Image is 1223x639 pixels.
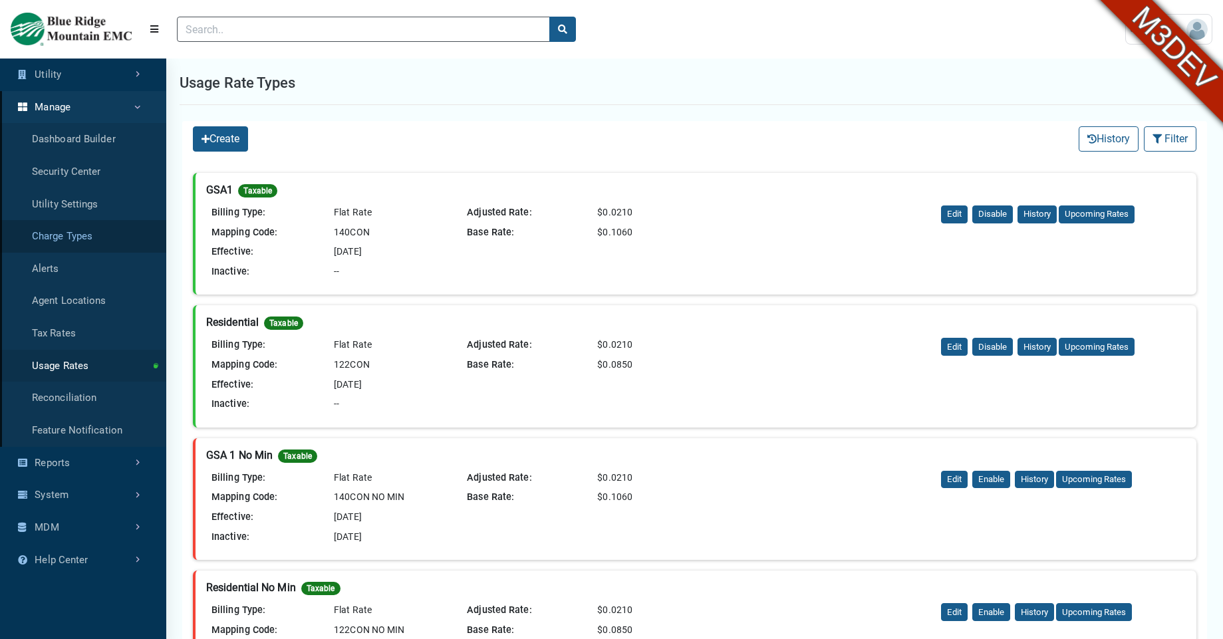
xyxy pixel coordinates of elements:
div: Inactive: [206,530,329,545]
div: Adjusted Rate: [462,603,592,618]
div: Mapping Code: [206,490,329,505]
span: User Settings [1130,23,1186,36]
span: Taxable [238,184,277,197]
div: Mapping Code: [206,623,329,638]
div: Effective: [206,245,329,259]
div: Mapping Code: [206,225,329,240]
div: Residential [206,316,1186,332]
div: 122CON NO MIN [329,623,451,638]
a: User Settings [1125,14,1212,45]
button: Filter [1144,126,1196,152]
div: Inactive: [206,265,329,279]
div: 122CON [329,358,451,372]
span: Taxable [264,317,303,330]
button: Edit [941,471,968,489]
div: Adjusted Rate: [462,205,592,220]
button: History [1018,205,1057,223]
button: Disable [972,338,1013,356]
button: Upcoming Rates [1059,338,1135,356]
div: $0.0210 [592,338,685,352]
button: Enable [972,603,1010,621]
div: 140CON NO MIN [329,490,451,505]
input: Search [177,17,550,42]
div: $0.1060 [592,225,685,240]
div: Flat Rate [329,338,451,352]
div: Mapping Code: [206,358,329,372]
button: Edit [941,205,968,223]
button: Enable [972,471,1010,489]
button: History [1015,603,1054,621]
div: Adjusted Rate: [462,471,592,485]
div: Billing Type: [206,603,329,618]
button: History [1015,471,1054,489]
button: History [1018,338,1057,356]
div: Flat Rate [329,205,451,220]
div: Residential No Min [206,581,1186,598]
div: Effective: [206,510,329,525]
div: Billing Type: [206,471,329,485]
div: GSA1 [206,184,1186,200]
button: Upcoming Rates [1056,471,1132,489]
h1: Usage Rate Types [180,72,296,94]
div: 140CON [329,225,451,240]
img: GABLU Logo [11,13,132,46]
div: Inactive: [206,397,329,412]
button: History [1079,126,1139,152]
div: Adjusted Rate: [462,338,592,352]
div: $0.0850 [592,358,685,372]
div: Base Rate: [462,358,592,372]
div: Flat Rate [329,603,451,618]
div: Base Rate: [462,225,592,240]
div: Base Rate: [462,623,592,638]
div: Billing Type: [206,205,329,220]
div: [DATE] [329,530,451,545]
div: Billing Type: [206,338,329,352]
div: -- [329,265,451,279]
button: Create [193,126,248,152]
div: $0.0210 [592,471,685,485]
button: Edit [941,603,968,621]
div: Effective: [206,378,329,392]
button: Upcoming Rates [1056,603,1132,621]
div: Flat Rate [329,471,451,485]
span: Taxable [301,582,340,595]
div: $0.1060 [592,490,685,505]
div: -- [329,397,451,412]
button: Menu [142,17,166,41]
button: search [549,17,576,42]
div: [DATE] [329,510,451,525]
div: $0.0850 [592,623,685,638]
button: Disable [972,205,1013,223]
button: Edit [941,338,968,356]
span: Taxable [278,449,317,463]
div: GSA 1 No Min [206,449,1186,465]
button: Upcoming Rates [1059,205,1135,223]
div: [DATE] [329,378,451,392]
div: $0.0210 [592,205,685,220]
div: $0.0210 [592,603,685,618]
div: [DATE] [329,245,451,259]
div: Base Rate: [462,490,592,505]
